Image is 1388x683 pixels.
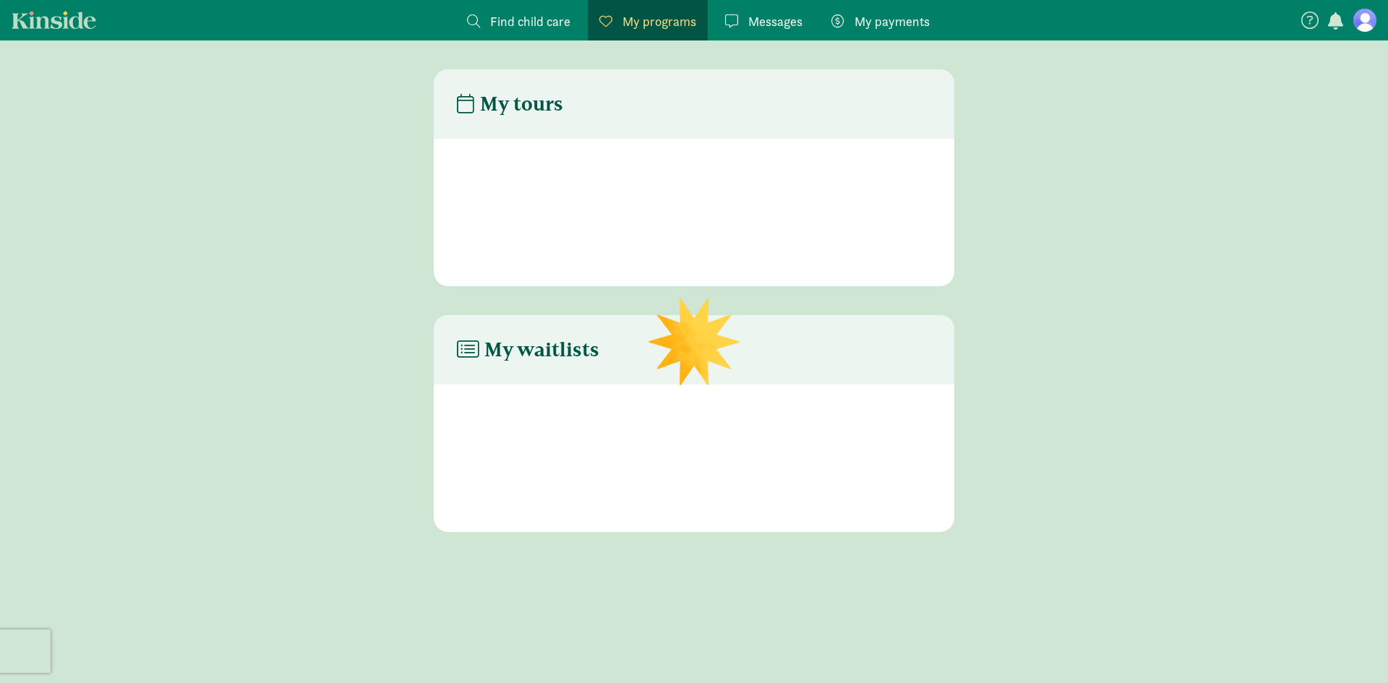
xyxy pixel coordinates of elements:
span: Messages [748,12,802,31]
h4: My tours [457,93,563,116]
a: Kinside [12,11,96,29]
h4: My waitlists [457,338,599,361]
span: My programs [622,12,696,31]
span: Find child care [490,12,570,31]
span: My payments [854,12,930,31]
